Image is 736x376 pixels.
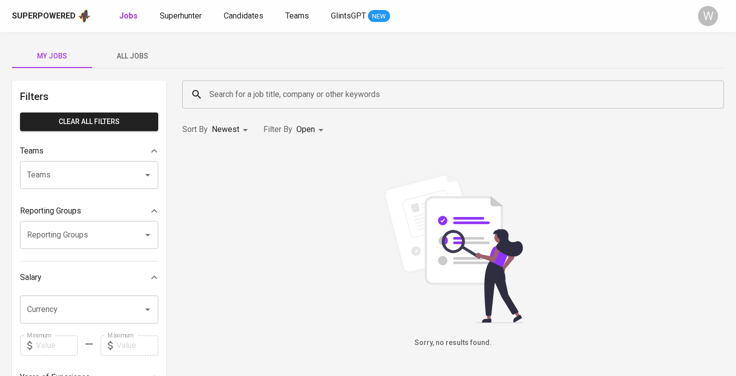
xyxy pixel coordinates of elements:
h6: Filters [20,88,158,104]
p: Filter By [263,123,292,135]
div: W [698,6,718,26]
p: Newest [212,123,239,135]
p: Salary [20,271,42,283]
p: Reporting Groups [20,205,81,217]
p: Sort By [182,123,208,135]
span: Clear All filters [28,115,150,128]
span: NEW [368,11,390,21]
span: My Jobs [18,50,86,62]
button: Open [141,168,155,182]
span: Open [296,124,315,134]
a: Candidates [224,10,265,22]
div: Newest [212,120,251,139]
a: GlintsGPT NEW [331,10,390,22]
a: Jobs [119,10,140,22]
a: Superpoweredapp logo [12,8,91,23]
a: Teams [285,10,311,22]
h6: Sorry, no results found. [182,337,724,348]
b: Jobs [119,11,138,20]
input: Value [117,335,158,355]
span: Candidates [224,11,263,20]
div: Reporting Groups [20,201,158,221]
button: Clear All filters [20,112,158,131]
div: Salary [20,267,158,287]
button: Open [141,228,155,242]
a: Superhunter [160,10,204,22]
div: Open [296,120,327,139]
div: Superpowered [12,10,76,22]
input: Value [36,335,78,355]
span: All Jobs [98,50,166,62]
button: Open [141,302,155,316]
div: Teams [20,141,158,161]
span: GlintsGPT [331,11,366,20]
img: app logo [78,8,91,23]
span: Teams [285,11,309,20]
span: Superhunter [160,11,202,20]
p: Teams [20,145,44,157]
img: file_searching.svg [378,173,528,323]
